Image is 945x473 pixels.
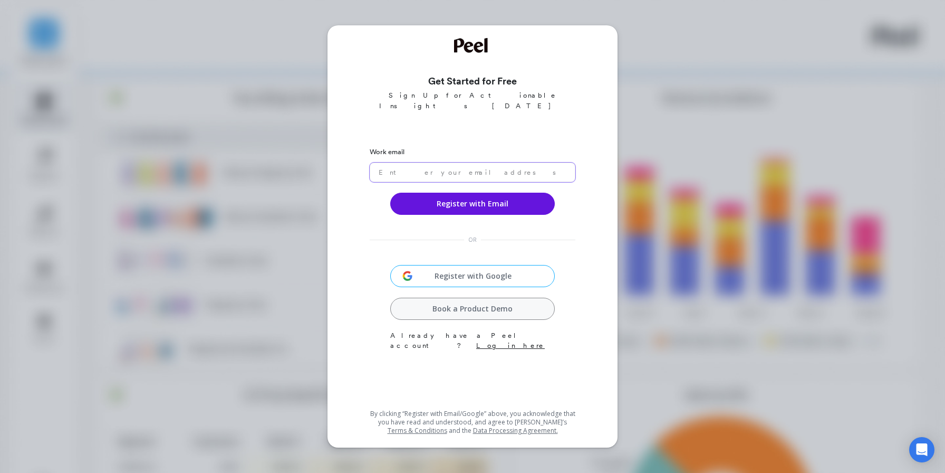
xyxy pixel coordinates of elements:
a: Data Processing Agreement. [473,426,558,435]
div: Open Intercom Messenger [909,437,934,462]
img: Welcome to Peel [454,38,491,53]
p: Sign Up for Actionable Insights [DATE] [370,90,575,111]
h3: Get Started for Free [370,74,575,88]
button: Register with Email [390,193,555,215]
button: Register with Google [390,265,555,287]
img: svg+xml;base64,PHN2ZyB3aWR0aD0iMzIiIGhlaWdodD0iMzIiIHZpZXdCb3g9IjAgMCAzMiAzMiIgZmlsbD0ibm9uZSIgeG... [400,268,416,284]
a: Book a Product Demo [390,298,555,320]
p: By clicking “Register with Email/Google” above, you acknowledge that you have read and understood... [370,410,575,435]
p: Already have a Peel account? [390,330,555,351]
a: Terms & Conditions [388,426,447,435]
a: Log in here [476,342,545,349]
span: OR [468,236,477,244]
label: Work email [370,147,575,157]
span: Register with Google [416,271,531,281]
input: Enter your email address [370,163,575,182]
